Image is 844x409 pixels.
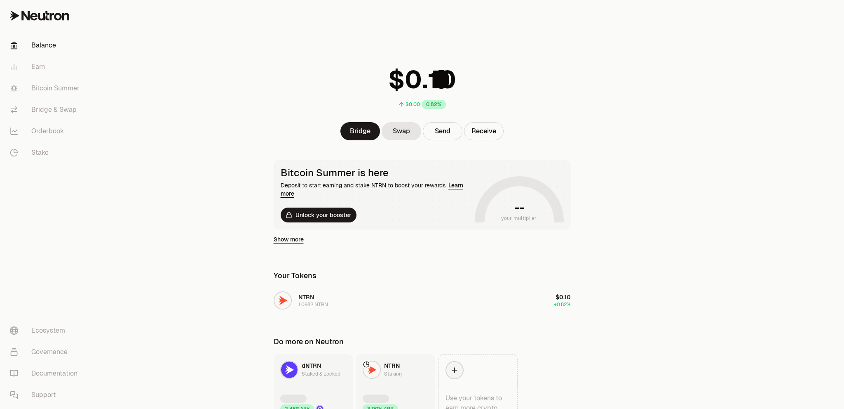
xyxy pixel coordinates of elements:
[3,99,89,121] a: Bridge & Swap
[274,270,316,281] div: Your Tokens
[3,320,89,341] a: Ecosystem
[514,201,524,214] h1: --
[281,362,298,378] img: dNTRN Logo
[422,100,446,109] div: 0.82%
[3,78,89,99] a: Bitcoin Summer
[464,122,504,140] button: Receive
[3,56,89,78] a: Earn
[406,101,420,108] div: $0.00
[384,362,400,369] span: NTRN
[340,122,380,140] a: Bridge
[302,362,321,369] span: dNTRN
[298,293,314,301] span: NTRN
[298,301,328,308] div: 1.0982 NTRN
[384,370,402,378] div: Staking
[3,142,89,163] a: Stake
[274,235,304,244] a: Show more
[382,122,421,140] a: Swap
[274,336,344,348] div: Do more on Neutron
[302,370,340,378] div: Staked & Locked
[556,293,571,301] span: $0.10
[274,292,291,309] img: NTRN Logo
[3,121,89,142] a: Orderbook
[3,341,89,363] a: Governance
[281,181,471,198] div: Deposit to start earning and stake NTRN to boost your rewards.
[281,167,471,179] div: Bitcoin Summer is here
[269,288,576,313] button: NTRN LogoNTRN1.0982 NTRN$0.10+0.82%
[3,35,89,56] a: Balance
[501,214,537,222] span: your multiplier
[363,362,380,378] img: NTRN Logo
[423,122,462,140] button: Send
[3,384,89,406] a: Support
[3,363,89,384] a: Documentation
[554,301,571,308] span: +0.82%
[281,208,356,222] button: Unlock your booster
